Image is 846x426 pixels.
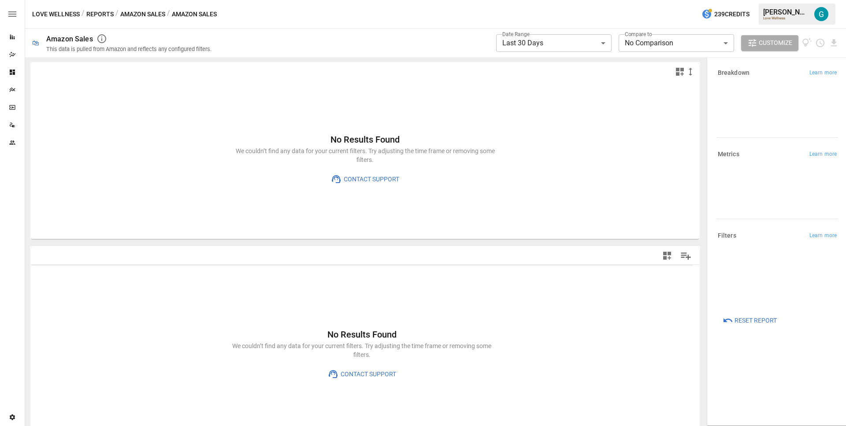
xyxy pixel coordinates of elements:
p: We couldn’t find any data for your current filters. Try adjusting the time frame or removing some... [233,147,497,164]
label: Compare to [625,30,652,38]
div: No Comparison [619,34,734,52]
span: 239 Credits [714,9,750,20]
div: / [82,9,85,20]
button: Reset Report [716,312,783,328]
h6: Metrics [718,150,739,159]
button: Reports [86,9,114,20]
span: Learn more [809,69,837,77]
div: / [115,9,119,20]
button: 239Credits [698,6,753,22]
button: Amazon Sales [120,9,165,20]
p: We couldn’t find any data for your current filters. Try adjusting the time frame or removing some... [230,342,494,359]
button: Download report [829,38,839,48]
span: Contact Support [341,174,399,185]
button: Schedule report [815,38,825,48]
span: Learn more [809,231,837,240]
img: Gavin Acres [814,7,828,21]
button: Contact Support [322,366,402,382]
label: Date Range [502,30,530,38]
span: Contact Support [338,369,396,380]
div: Love Wellness [763,16,809,20]
div: 🛍 [32,39,39,47]
button: Gavin Acres [809,2,834,26]
span: Reset Report [735,315,777,326]
span: Learn more [809,150,837,159]
h6: No Results Found [230,327,494,342]
button: Customize [741,35,798,51]
div: / [167,9,170,20]
button: Manage Columns [676,246,696,266]
div: [PERSON_NAME] [763,8,809,16]
button: Love Wellness [32,9,80,20]
div: Amazon Sales [46,35,93,43]
h6: Filters [718,231,736,241]
div: This data is pulled from Amazon and reflects any configured filters. [46,46,211,52]
h6: No Results Found [233,132,497,147]
span: Customize [759,37,792,48]
button: Contact Support [325,171,405,187]
h6: Breakdown [718,68,750,78]
button: View documentation [802,35,812,51]
span: Last 30 Days [502,39,543,47]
